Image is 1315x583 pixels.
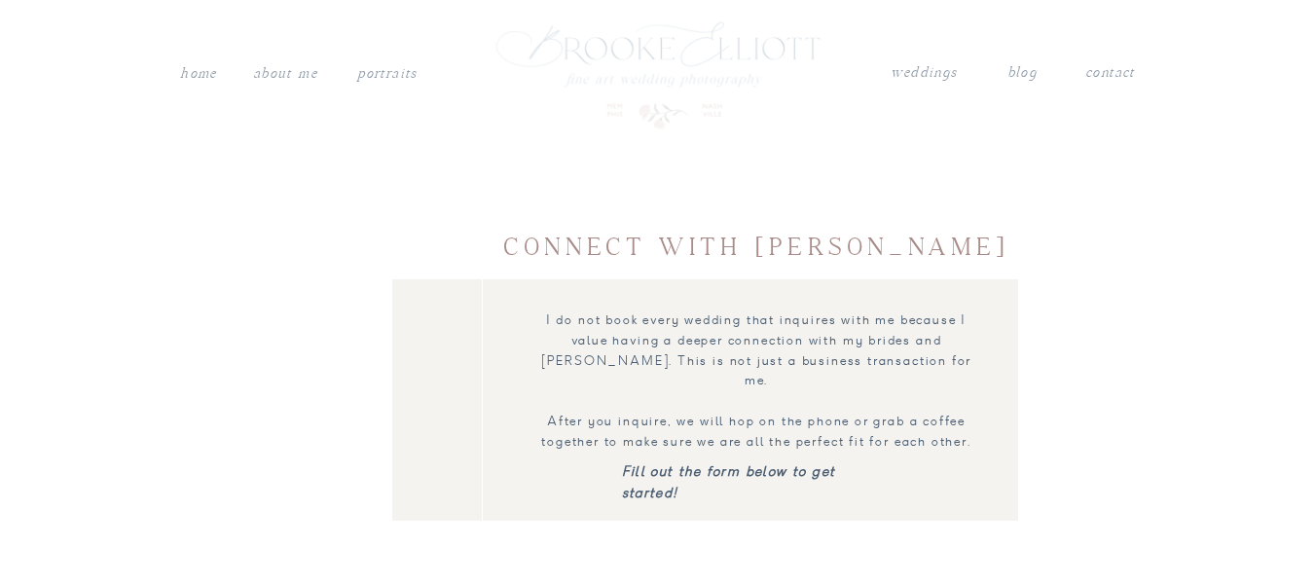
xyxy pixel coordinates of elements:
a: Home [180,61,218,87]
a: Fill out the form below to get started! [622,461,893,480]
a: weddings [891,60,959,86]
a: PORTRAITS [355,61,420,81]
p: I do not book every wedding that inquires with me because I value having a deeper connection with... [532,310,981,451]
h1: Connect with [PERSON_NAME] [462,225,1052,266]
i: Fill out the form below to get started! [622,462,836,502]
a: blog [1007,60,1037,86]
a: contact [1085,60,1136,80]
a: About me [251,61,320,87]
